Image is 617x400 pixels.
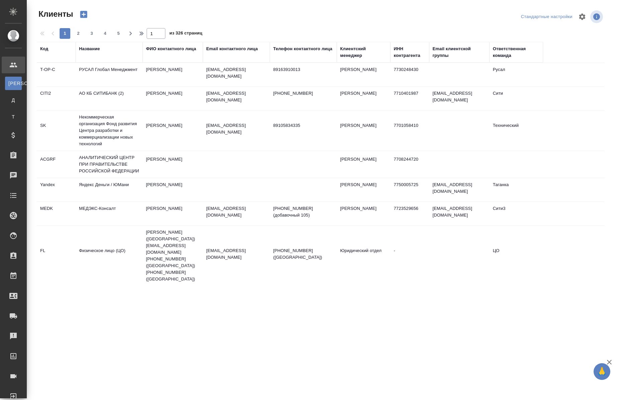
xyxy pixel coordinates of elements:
div: Код [40,46,48,52]
td: [PERSON_NAME] [337,153,390,176]
td: FL [37,244,76,267]
button: 3 [86,28,97,39]
a: Д [5,93,22,107]
button: 🙏 [594,363,610,380]
div: ИНН контрагента [394,46,426,59]
td: [PERSON_NAME] [337,87,390,110]
td: T-OP-C [37,63,76,86]
span: 2 [73,30,84,37]
span: Д [8,97,18,103]
div: Телефон контактного лица [273,46,332,52]
p: [PHONE_NUMBER] [273,90,333,97]
td: Некоммерческая организация Фонд развития Центра разработки и коммерциализации новых технологий [76,110,143,151]
td: [PERSON_NAME] [337,202,390,225]
p: [EMAIL_ADDRESS][DOMAIN_NAME] [206,205,266,219]
p: [EMAIL_ADDRESS][DOMAIN_NAME] [206,66,266,80]
td: Физическое лицо (ЦО) [76,244,143,267]
span: Настроить таблицу [574,9,590,25]
td: SK [37,119,76,142]
p: 89105834335 [273,122,333,129]
a: Т [5,110,22,124]
p: [EMAIL_ADDRESS][DOMAIN_NAME] [206,247,266,261]
div: Клиентский менеджер [340,46,387,59]
td: АНАЛИТИЧЕСКИЙ ЦЕНТР ПРИ ПРАВИТЕЛЬСТВЕ РОССИЙСКОЙ ФЕДЕРАЦИИ [76,151,143,178]
td: Yandex [37,178,76,202]
td: ACGRF [37,153,76,176]
td: 7730248430 [390,63,429,86]
p: [PHONE_NUMBER] ([GEOGRAPHIC_DATA]) [273,247,333,261]
td: [PERSON_NAME] [143,87,203,110]
p: [PHONE_NUMBER] (добавочный 105) [273,205,333,219]
td: [PERSON_NAME] [337,178,390,202]
p: 89163910013 [273,66,333,73]
td: [EMAIL_ADDRESS][DOMAIN_NAME] [429,202,489,225]
div: ФИО контактного лица [146,46,196,52]
span: Клиенты [37,9,73,19]
td: Сити [489,87,543,110]
button: 5 [113,28,124,39]
td: [PERSON_NAME] [337,119,390,142]
td: Русал [489,63,543,86]
p: [EMAIL_ADDRESS][DOMAIN_NAME] [206,90,266,103]
td: [PERSON_NAME] [143,153,203,176]
td: CITI2 [37,87,76,110]
td: MEDK [37,202,76,225]
td: Яндекс Деньги / ЮМани [76,178,143,202]
span: Посмотреть информацию [590,10,604,23]
span: 5 [113,30,124,37]
td: 7710401987 [390,87,429,110]
td: Сити3 [489,202,543,225]
span: Т [8,113,18,120]
span: 🙏 [596,365,608,379]
button: Создать [76,9,92,20]
span: [PERSON_NAME] [8,80,18,87]
td: [PERSON_NAME] [143,178,203,202]
td: [PERSON_NAME] [337,63,390,86]
td: МЕДЭКС-Консалт [76,202,143,225]
button: 4 [100,28,110,39]
td: 7701058410 [390,119,429,142]
td: [PERSON_NAME] [143,119,203,142]
td: [PERSON_NAME] [143,202,203,225]
td: 7708244720 [390,153,429,176]
td: [PERSON_NAME] [143,63,203,86]
button: 2 [73,28,84,39]
td: [PERSON_NAME] ([GEOGRAPHIC_DATA]) [EMAIL_ADDRESS][DOMAIN_NAME] [PHONE_NUMBER] ([GEOGRAPHIC_DATA])... [143,226,203,286]
td: 7750005725 [390,178,429,202]
td: Таганка [489,178,543,202]
td: Юридический отдел [337,244,390,267]
span: 4 [100,30,110,37]
td: Технический [489,119,543,142]
td: [EMAIL_ADDRESS][DOMAIN_NAME] [429,87,489,110]
a: [PERSON_NAME] [5,77,22,90]
p: [EMAIL_ADDRESS][DOMAIN_NAME] [206,122,266,136]
div: Ответственная команда [493,46,540,59]
div: Название [79,46,100,52]
td: [EMAIL_ADDRESS][DOMAIN_NAME] [429,178,489,202]
div: Email клиентской группы [433,46,486,59]
td: ЦО [489,244,543,267]
td: РУСАЛ Глобал Менеджмент [76,63,143,86]
td: АО КБ СИТИБАНК (2) [76,87,143,110]
td: 7723529656 [390,202,429,225]
div: split button [519,12,574,22]
span: 3 [86,30,97,37]
div: Email контактного лица [206,46,258,52]
span: из 326 страниц [169,29,202,39]
td: - [390,244,429,267]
